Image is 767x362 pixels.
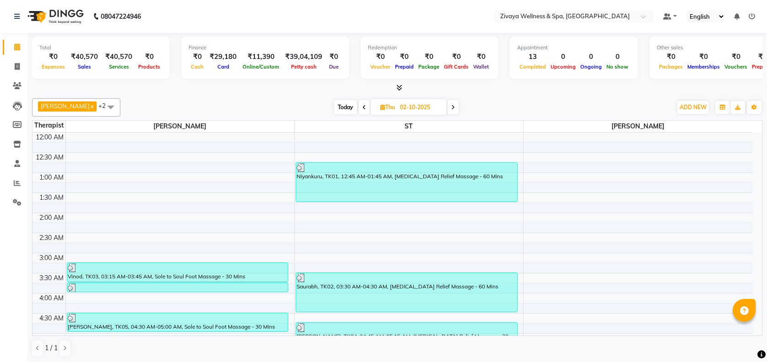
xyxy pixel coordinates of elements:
div: Saurabh, TK02, 03:30 AM-04:30 AM, [MEDICAL_DATA] Relief Massage - 60 Mins [296,273,517,312]
input: 2025-10-02 [397,101,443,114]
span: Petty cash [289,64,319,70]
button: ADD NEW [677,101,709,114]
div: ₹39,04,109 [281,52,326,62]
div: 3:00 AM [38,253,65,263]
div: 12:30 AM [34,153,65,162]
span: Expenses [39,64,67,70]
span: Card [215,64,232,70]
div: Finance [189,44,342,52]
div: 4:30 AM [38,314,65,323]
div: 12:00 AM [34,133,65,142]
div: ₹0 [39,52,67,62]
span: Packages [657,64,685,70]
div: Vinod, TK03, 03:45 AM-04:00 AM, Neck and Shoulder Rub - 15 Mins [67,283,288,292]
div: ₹29,180 [206,52,240,62]
span: [PERSON_NAME] [66,121,294,132]
div: [PERSON_NAME], TK05, 04:30 AM-05:00 AM, Sole to Soul Foot Massage - 30 Mins [67,313,288,331]
span: +2 [98,102,113,109]
div: 0 [604,52,631,62]
div: ₹0 [368,52,393,62]
div: ₹0 [722,52,750,62]
div: Redemption [368,44,491,52]
img: logo [23,4,86,29]
span: ADD NEW [680,104,707,111]
span: Vouchers [722,64,750,70]
span: Package [416,64,442,70]
div: ₹0 [442,52,471,62]
span: Online/Custom [240,64,281,70]
span: Sales [76,64,93,70]
div: ₹40,570 [67,52,102,62]
div: 2:30 AM [38,233,65,243]
div: 4:00 AM [38,293,65,303]
div: 1:00 AM [38,173,65,182]
span: ST [295,121,523,132]
div: ₹0 [416,52,442,62]
div: 1:30 AM [38,193,65,202]
span: Ongoing [578,64,604,70]
span: [PERSON_NAME] [524,121,752,132]
div: ₹0 [189,52,206,62]
div: 5:00 AM [38,334,65,343]
div: ₹0 [657,52,685,62]
a: x [90,102,94,110]
span: Due [327,64,341,70]
span: Cash [189,64,206,70]
div: ₹0 [136,52,162,62]
span: Thu [378,104,397,111]
span: [PERSON_NAME] [41,102,90,110]
div: 2:00 AM [38,213,65,223]
b: 08047224946 [101,4,141,29]
div: ₹0 [326,52,342,62]
div: ₹11,390 [240,52,281,62]
span: Prepaid [393,64,416,70]
span: Completed [517,64,548,70]
span: Wallet [471,64,491,70]
span: Voucher [368,64,393,70]
div: 3:30 AM [38,273,65,283]
span: Services [107,64,131,70]
div: Niyankuru, TK01, 12:45 AM-01:45 AM, [MEDICAL_DATA] Relief Massage - 60 Mins [296,163,517,202]
span: No show [604,64,631,70]
div: [PERSON_NAME], TK04, 04:45 AM-05:15 AM, [MEDICAL_DATA] Relief Massage - 30 Mins [296,323,517,341]
span: Upcoming [548,64,578,70]
div: 0 [548,52,578,62]
div: Vinod, TK03, 03:15 AM-03:45 AM, Sole to Soul Foot Massage - 30 Mins [67,263,288,282]
div: ₹0 [471,52,491,62]
div: Therapist [32,121,65,130]
div: 0 [578,52,604,62]
div: ₹0 [393,52,416,62]
span: Gift Cards [442,64,471,70]
div: Appointment [517,44,631,52]
div: Total [39,44,162,52]
span: Today [334,100,357,114]
span: Products [136,64,162,70]
span: 1 / 1 [45,343,58,353]
span: Memberships [685,64,722,70]
div: ₹0 [685,52,722,62]
div: ₹40,570 [102,52,136,62]
div: 13 [517,52,548,62]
